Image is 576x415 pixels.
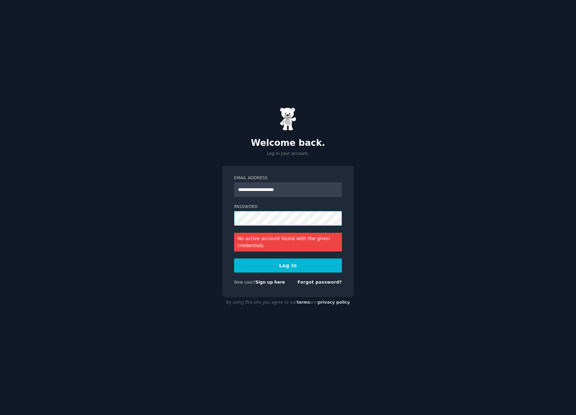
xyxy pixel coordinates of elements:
div: No active account found with the given credentials [234,233,342,251]
label: Email Address [234,175,342,181]
img: Gummy Bear [280,107,296,131]
label: Password [234,204,342,210]
a: Forgot password? [297,280,342,285]
div: By using this site you agree to our and [222,297,354,308]
p: Log in your account. [222,151,354,157]
h2: Welcome back. [222,138,354,148]
a: Sign up here [256,280,285,285]
span: New user? [234,280,256,285]
a: privacy policy [318,300,350,305]
button: Log In [234,258,342,273]
a: terms [297,300,310,305]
